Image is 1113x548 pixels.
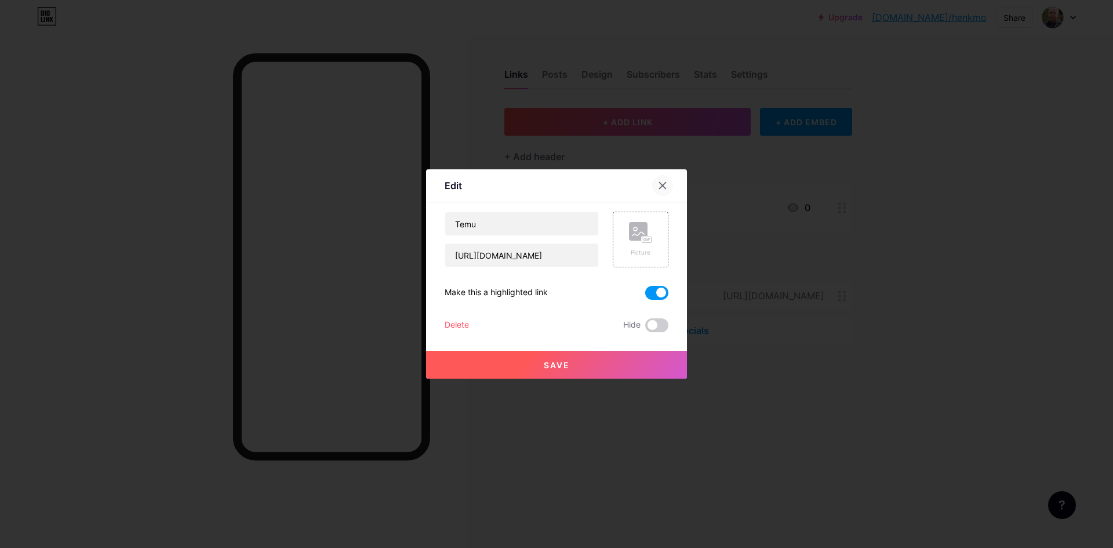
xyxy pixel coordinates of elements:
div: Edit [445,179,462,193]
button: Save [426,351,687,379]
input: URL [445,244,598,267]
div: Picture [629,248,652,257]
span: Save [544,360,570,370]
input: Title [445,212,598,235]
span: Hide [623,318,641,332]
div: Make this a highlighted link [445,286,548,300]
div: Delete [445,318,469,332]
